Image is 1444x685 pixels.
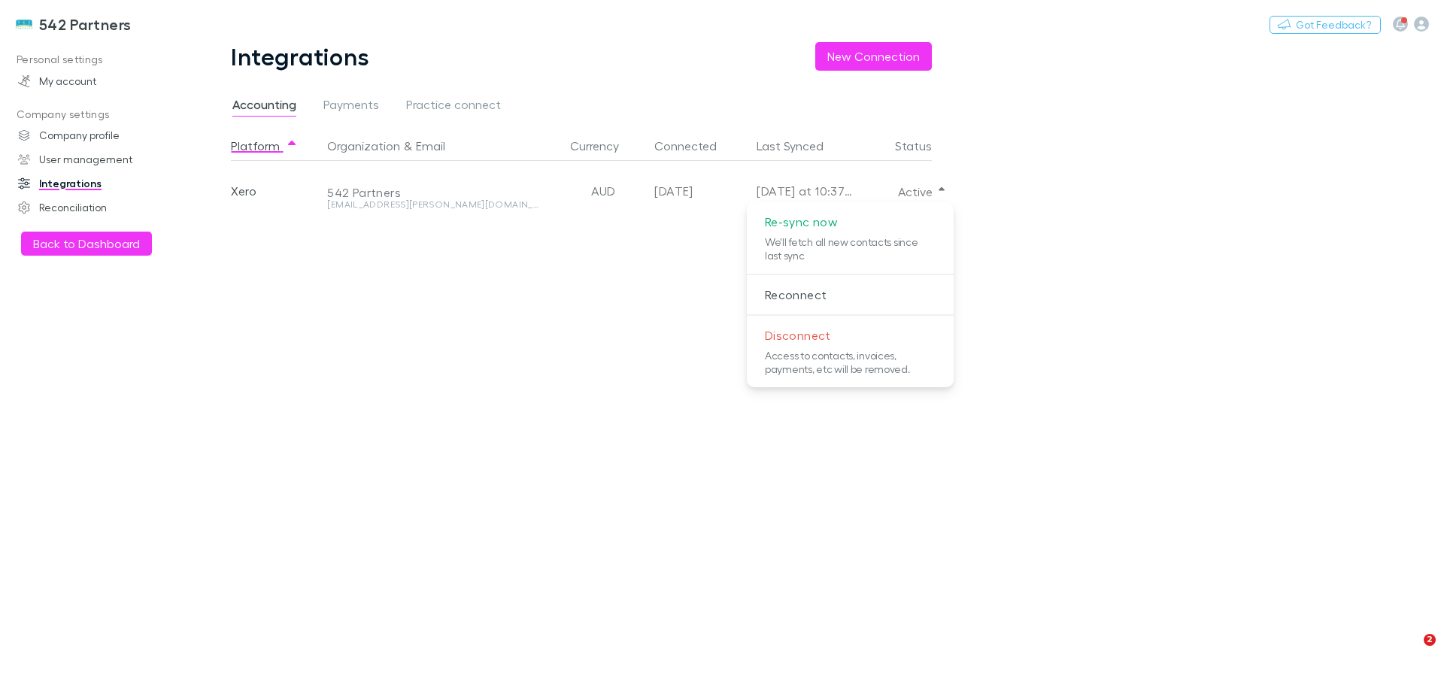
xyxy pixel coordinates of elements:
li: Re-sync nowWe'll fetch all new contacts since last sync [747,208,954,268]
span: 2 [1424,634,1436,646]
p: Disconnect [747,322,954,349]
p: Access to contacts, invoices, payments, etc will be removed. [747,349,954,381]
iframe: Intercom live chat [1393,634,1429,670]
p: Re-sync now [747,208,954,235]
p: Reconnect [747,281,954,308]
p: We'll fetch all new contacts since last sync [747,235,954,268]
li: DisconnectAccess to contacts, invoices, payments, etc will be removed. [747,322,954,381]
